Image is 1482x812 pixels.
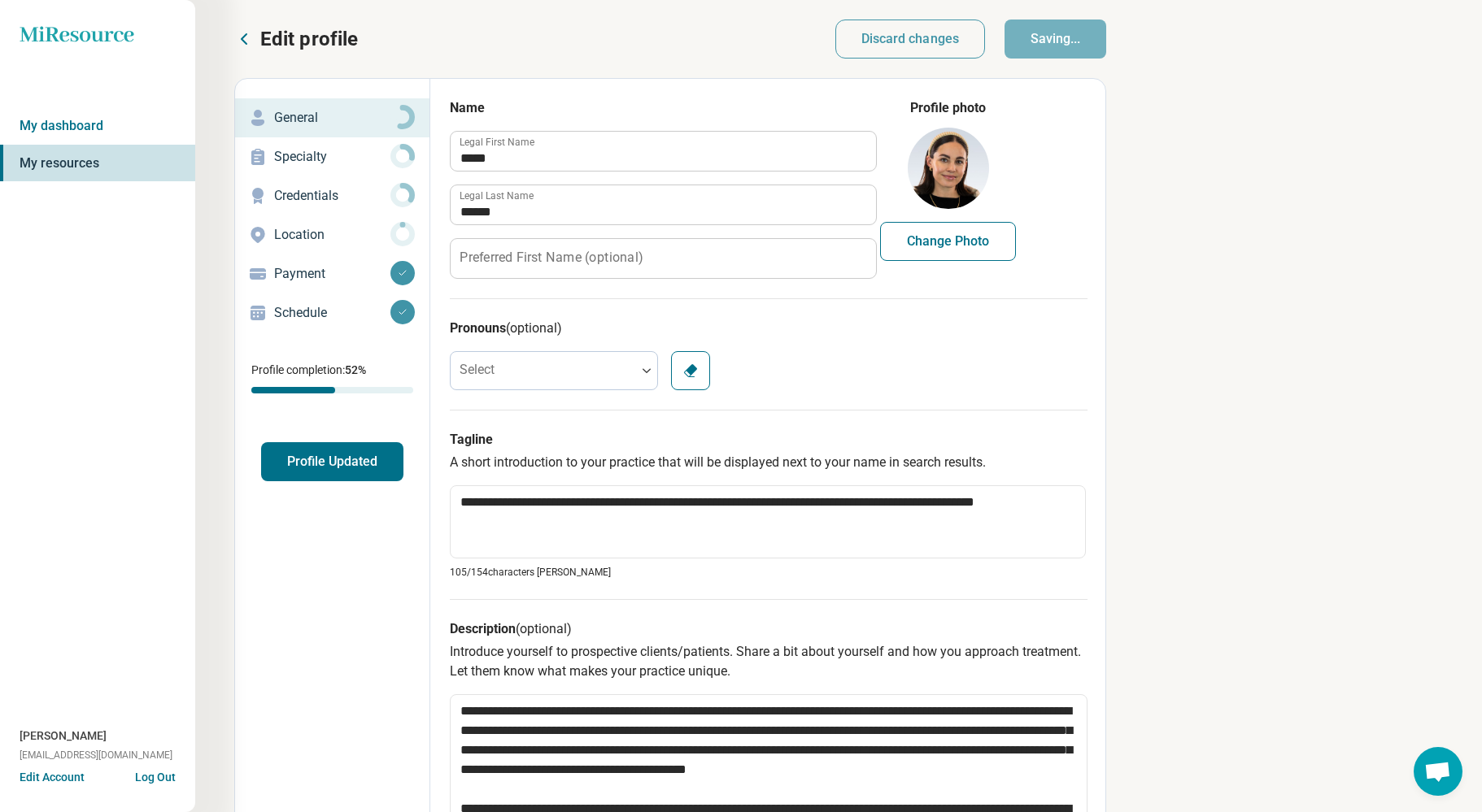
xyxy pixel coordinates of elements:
[235,254,429,293] a: Payment
[20,727,107,745] span: [PERSON_NAME]
[274,225,390,245] p: Location
[450,642,1088,681] p: Introduce yourself to prospective clients/patients. Share a bit about yourself and how you approa...
[450,565,1088,580] p: 105/ 154 characters [PERSON_NAME]
[20,748,172,762] span: [EMAIL_ADDRESS][DOMAIN_NAME]
[274,147,390,167] p: Specialty
[135,769,176,782] button: Log Out
[450,319,1088,338] h3: Pronouns
[910,98,986,118] legend: Profile photo
[450,619,1088,639] h3: Description
[235,352,429,403] div: Profile completion:
[450,98,875,118] h3: Name
[345,363,366,376] span: 52 %
[506,320,562,336] span: (optional)
[235,137,429,176] a: Specialty
[235,293,429,332] a: Schedule
[235,215,429,254] a: Location
[260,26,358,52] p: Edit profile
[274,108,390,128] p: General
[234,26,358,52] button: Edit profile
[460,191,534,201] label: Legal Last Name
[880,222,1016,261] button: Change Photo
[235,176,429,215] a: Credentials
[274,303,390,323] p: Schedule
[274,264,390,284] p: Payment
[261,442,403,481] button: Profile Updated
[835,20,986,59] button: Discard changes
[908,128,989,209] img: avatar image
[460,251,643,264] label: Preferred First Name (optional)
[1005,20,1106,59] button: Saving...
[20,769,85,786] button: Edit Account
[460,362,495,377] label: Select
[450,453,1088,472] p: A short introduction to your practice that will be displayed next to your name in search results.
[274,186,390,206] p: Credentials
[450,430,1088,449] h3: Tagline
[235,98,429,137] a: General
[251,387,413,393] div: Profile completion
[516,621,572,636] span: (optional)
[1414,747,1462,796] div: Open chat
[460,137,534,147] label: Legal First Name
